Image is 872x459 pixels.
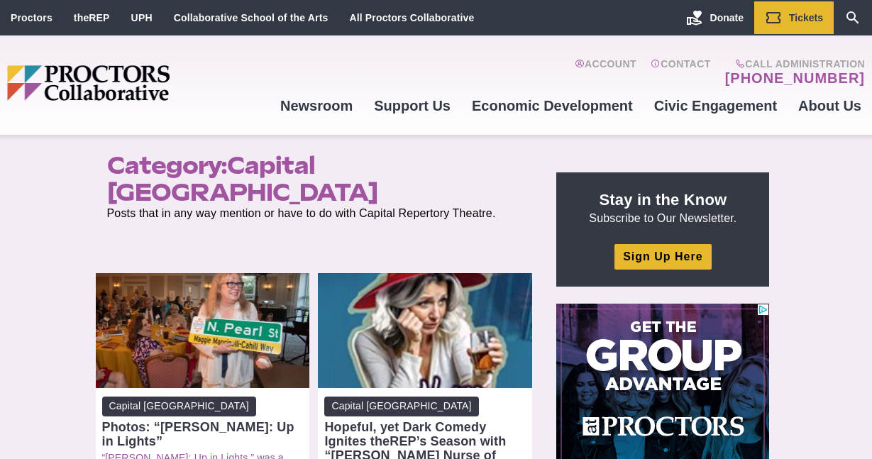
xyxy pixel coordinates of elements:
[644,87,788,125] a: Civic Engagement
[600,191,727,209] strong: Stay in the Know
[102,397,256,416] span: Capital [GEOGRAPHIC_DATA]
[174,12,329,23] a: Collaborative School of the Arts
[573,189,752,226] p: Subscribe to Our Newsletter.
[710,12,744,23] span: Donate
[107,206,524,221] p: Posts that in any way mention or have to do with Capital Repertory Theatre.
[651,58,711,87] a: Contact
[102,397,304,448] a: Capital [GEOGRAPHIC_DATA] Photos: “[PERSON_NAME]: Up in Lights”
[131,12,153,23] a: UPH
[74,12,110,23] a: theREP
[788,87,872,125] a: About Us
[575,58,636,87] a: Account
[107,151,377,206] span: Capital [GEOGRAPHIC_DATA]
[7,65,270,100] img: Proctors logo
[324,397,478,416] span: Capital [GEOGRAPHIC_DATA]
[102,420,304,448] div: Photos: “[PERSON_NAME]: Up in Lights”
[675,1,754,34] a: Donate
[11,12,53,23] a: Proctors
[349,12,474,23] a: All Proctors Collaborative
[725,70,865,87] a: [PHONE_NUMBER]
[614,244,711,269] a: Sign Up Here
[363,87,461,125] a: Support Us
[270,87,363,125] a: Newsroom
[789,12,823,23] span: Tickets
[754,1,834,34] a: Tickets
[461,87,644,125] a: Economic Development
[721,58,865,70] span: Call Administration
[834,1,872,34] a: Search
[107,152,524,206] h1: Category:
